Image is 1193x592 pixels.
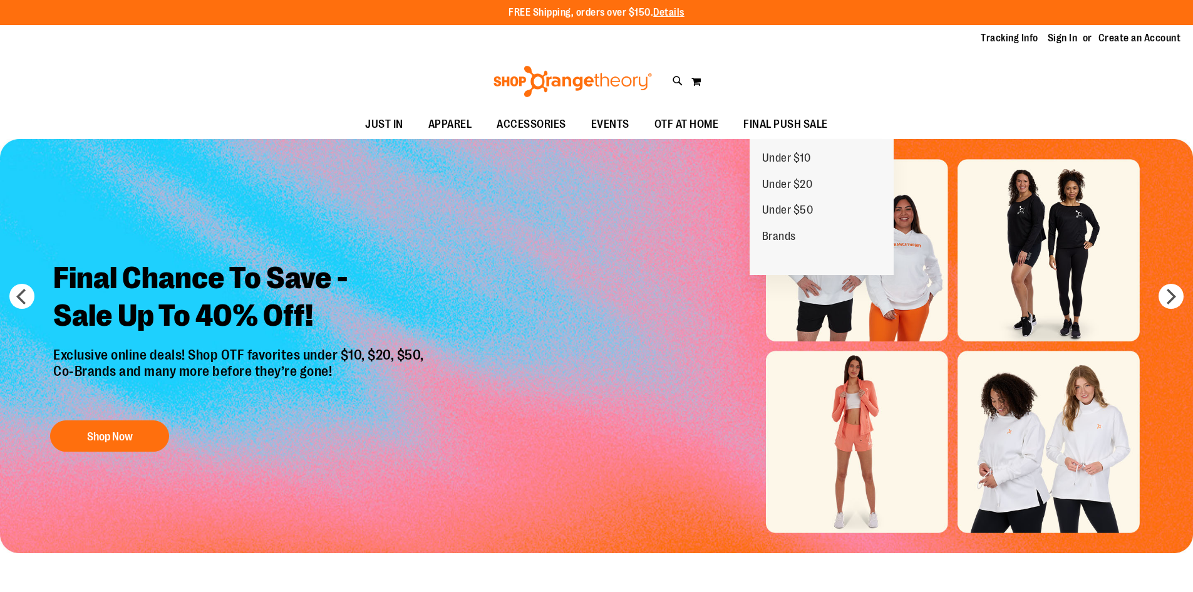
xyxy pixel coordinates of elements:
button: prev [9,284,34,309]
span: APPAREL [428,110,472,138]
a: Tracking Info [981,31,1038,45]
h2: Final Chance To Save - Sale Up To 40% Off! [44,250,436,347]
span: EVENTS [591,110,629,138]
a: Final Chance To Save -Sale Up To 40% Off! Exclusive online deals! Shop OTF favorites under $10, $... [44,250,436,459]
img: Shop Orangetheory [492,66,654,97]
span: ACCESSORIES [497,110,566,138]
button: Shop Now [50,420,169,452]
span: Brands [762,230,796,246]
a: Details [653,7,684,18]
p: FREE Shipping, orders over $150. [509,6,684,20]
a: Create an Account [1098,31,1181,45]
span: FINAL PUSH SALE [743,110,828,138]
p: Exclusive online deals! Shop OTF favorites under $10, $20, $50, Co-Brands and many more before th... [44,347,436,408]
span: JUST IN [365,110,403,138]
button: next [1159,284,1184,309]
span: OTF AT HOME [654,110,719,138]
span: Under $20 [762,178,813,194]
span: Under $10 [762,152,811,167]
span: Under $50 [762,204,813,219]
a: Sign In [1048,31,1078,45]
